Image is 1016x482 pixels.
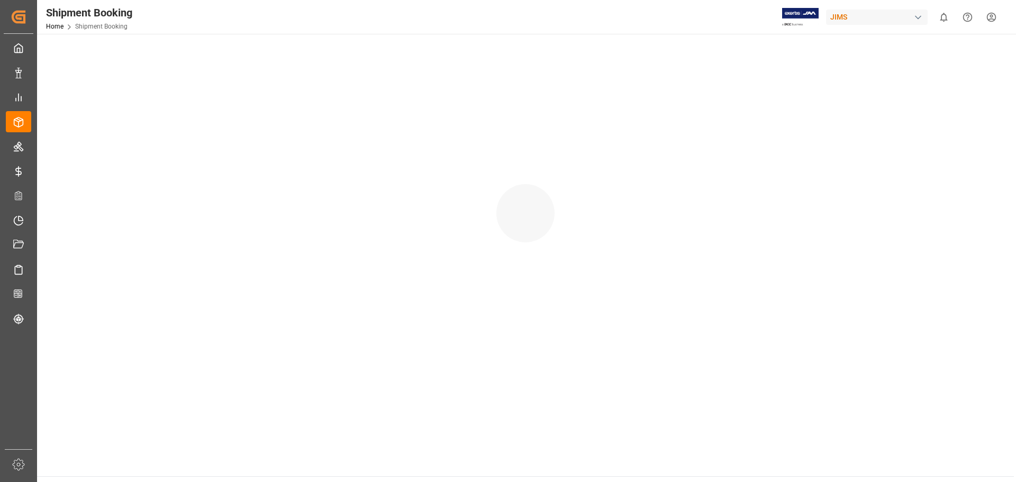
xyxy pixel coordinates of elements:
img: Exertis%20JAM%20-%20Email%20Logo.jpg_1722504956.jpg [782,8,819,26]
div: Shipment Booking [46,5,132,21]
button: JIMS [826,7,932,27]
button: show 0 new notifications [932,5,956,29]
div: JIMS [826,10,928,25]
button: Help Center [956,5,979,29]
a: Home [46,23,63,30]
